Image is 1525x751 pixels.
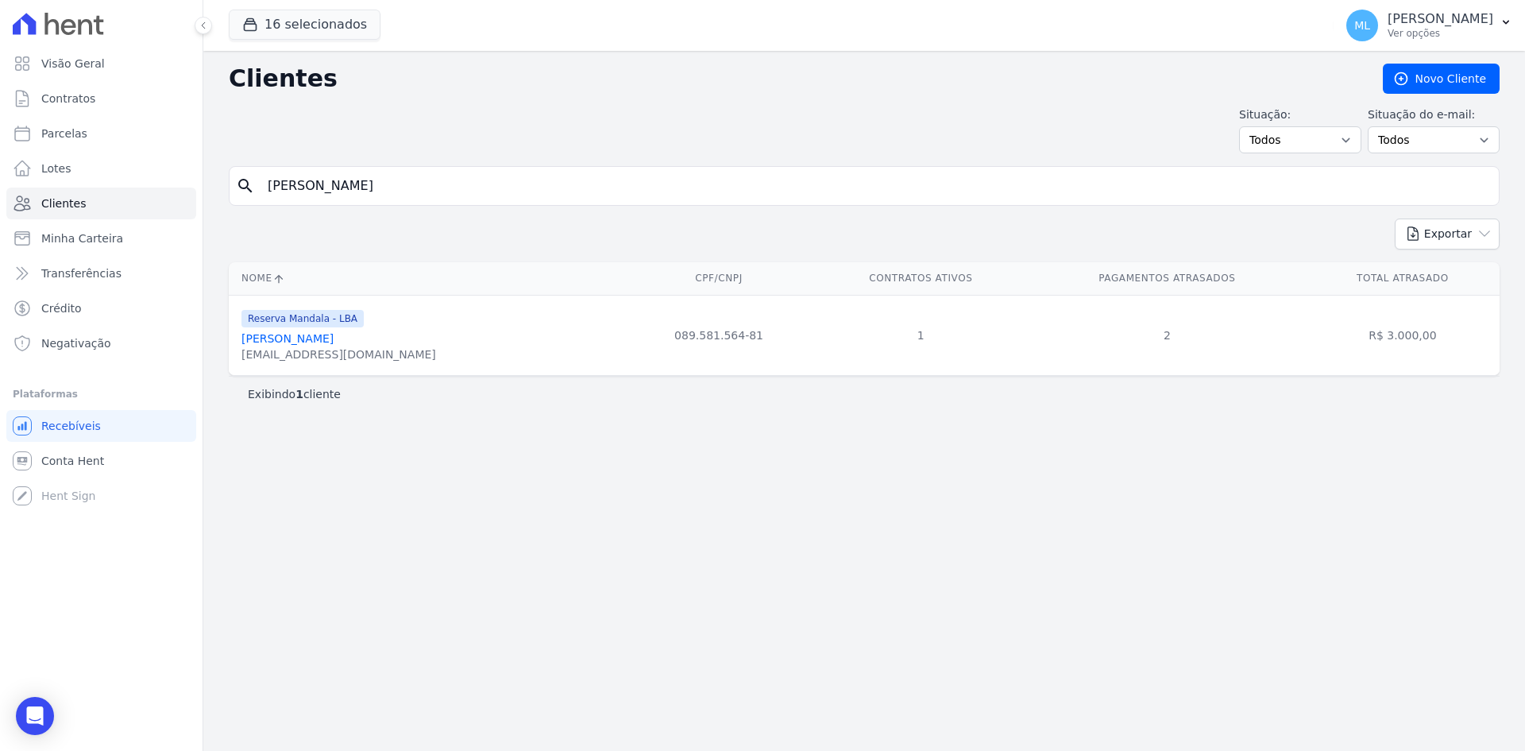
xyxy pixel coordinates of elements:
[813,262,1029,295] th: Contratos Ativos
[41,56,105,72] span: Visão Geral
[13,385,190,404] div: Plataformas
[6,223,196,254] a: Minha Carteira
[229,10,380,40] button: 16 selecionados
[1306,295,1500,375] td: R$ 3.000,00
[813,295,1029,375] td: 1
[1388,27,1493,40] p: Ver opções
[41,265,122,281] span: Transferências
[41,418,101,434] span: Recebíveis
[6,153,196,184] a: Lotes
[1354,20,1370,31] span: ML
[16,697,54,735] div: Open Intercom Messenger
[6,257,196,289] a: Transferências
[236,176,255,195] i: search
[6,410,196,442] a: Recebíveis
[6,327,196,359] a: Negativação
[624,295,813,375] td: 089.581.564-81
[41,161,71,176] span: Lotes
[41,453,104,469] span: Conta Hent
[229,64,1357,93] h2: Clientes
[624,262,813,295] th: CPF/CNPJ
[229,262,624,295] th: Nome
[248,386,341,402] p: Exibindo cliente
[241,310,364,327] span: Reserva Mandala - LBA
[1334,3,1525,48] button: ML [PERSON_NAME] Ver opções
[1383,64,1500,94] a: Novo Cliente
[41,91,95,106] span: Contratos
[1029,262,1306,295] th: Pagamentos Atrasados
[6,48,196,79] a: Visão Geral
[1395,219,1500,250] button: Exportar
[41,230,123,246] span: Minha Carteira
[241,332,334,345] a: [PERSON_NAME]
[1239,106,1361,123] label: Situação:
[6,83,196,114] a: Contratos
[1306,262,1500,295] th: Total Atrasado
[41,300,82,316] span: Crédito
[6,292,196,324] a: Crédito
[1029,295,1306,375] td: 2
[258,170,1492,202] input: Buscar por nome, CPF ou e-mail
[1388,11,1493,27] p: [PERSON_NAME]
[41,126,87,141] span: Parcelas
[295,388,303,401] b: 1
[241,346,436,362] div: [EMAIL_ADDRESS][DOMAIN_NAME]
[1368,106,1500,123] label: Situação do e-mail:
[6,445,196,477] a: Conta Hent
[41,335,111,351] span: Negativação
[41,195,86,211] span: Clientes
[6,118,196,149] a: Parcelas
[6,188,196,219] a: Clientes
